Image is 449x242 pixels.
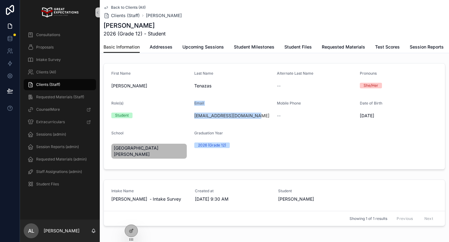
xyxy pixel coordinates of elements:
[114,145,184,157] span: [GEOGRAPHIC_DATA][PERSON_NAME]
[111,101,123,105] span: Role(s)
[36,32,60,37] span: Consultations
[322,44,365,50] span: Requested Materials
[360,101,382,105] span: Date of Birth
[278,188,354,193] span: Student
[194,101,204,105] span: Email
[194,83,272,89] span: Tenazas
[104,180,445,211] a: Intake Name[PERSON_NAME] - Intake SurveyCreated at[DATE] 9:30 AMStudent[PERSON_NAME]
[410,44,444,50] span: Session Reports
[20,25,100,198] div: scrollable content
[111,71,131,76] span: First Name
[36,95,84,100] span: Requested Materials (Staff)
[24,116,96,128] a: Extracurriculars
[278,196,354,202] span: [PERSON_NAME]
[360,113,438,119] span: [DATE]
[111,188,187,193] span: Intake Name
[104,21,166,30] h1: [PERSON_NAME]
[36,45,54,50] span: Proposals
[36,57,61,62] span: Intake Survey
[198,142,226,148] div: 2026 (Grade 12)
[36,144,79,149] span: Session Reports (admin)
[44,228,80,234] p: [PERSON_NAME]
[195,188,271,193] span: Created at
[234,44,274,50] span: Student Milestones
[104,5,146,10] a: Back to Clients (All)
[24,104,96,115] a: CounselMore
[234,41,274,54] a: Student Milestones
[24,166,96,177] a: Staff Assignations (admin)
[104,41,140,53] a: Basic Information
[182,44,224,50] span: Upcoming Sessions
[277,71,313,76] span: Alternate Last Name
[195,196,271,202] span: [DATE] 9:30 AM
[284,41,312,54] a: Student Files
[36,157,87,162] span: Requested Materials (admin)
[24,29,96,40] a: Consultations
[24,79,96,90] a: Clients (Staff)
[277,83,281,89] span: --
[41,7,78,17] img: App logo
[194,113,269,119] a: [EMAIL_ADDRESS][DOMAIN_NAME]
[36,182,59,187] span: Student Files
[146,12,182,19] a: [PERSON_NAME]
[104,30,166,37] span: 2026 (Grade 12) - Student
[111,131,123,135] span: School
[24,67,96,78] a: Clients (All)
[277,101,301,105] span: Mobile Phone
[36,70,56,75] span: Clients (All)
[375,44,400,50] span: Test Scores
[36,132,66,137] span: Sessions (admin)
[24,141,96,152] a: Session Reports (admin)
[150,44,172,50] span: Addresses
[194,131,223,135] span: Graduation Year
[104,12,140,19] a: Clients (Staff)
[24,154,96,165] a: Requested Materials (admin)
[150,41,172,54] a: Addresses
[111,196,187,202] span: [PERSON_NAME] - Intake Survey
[284,44,312,50] span: Student Files
[36,119,65,124] span: Extracurriculars
[111,12,140,19] span: Clients (Staff)
[24,42,96,53] a: Proposals
[36,107,60,112] span: CounselMore
[104,44,140,50] span: Basic Information
[24,91,96,103] a: Requested Materials (Staff)
[115,113,129,118] div: Student
[360,71,377,76] span: Pronouns
[364,83,378,88] div: She/Her
[375,41,400,54] a: Test Scores
[24,129,96,140] a: Sessions (admin)
[322,41,365,54] a: Requested Materials
[111,5,146,10] span: Back to Clients (All)
[182,41,224,54] a: Upcoming Sessions
[36,82,60,87] span: Clients (Staff)
[410,41,444,54] a: Session Reports
[350,216,387,221] span: Showing 1 of 1 results
[24,54,96,65] a: Intake Survey
[194,71,213,76] span: Last Name
[24,179,96,190] a: Student Files
[111,83,189,89] span: [PERSON_NAME]
[36,169,82,174] span: Staff Assignations (admin)
[28,227,34,235] span: AL
[277,113,281,119] span: --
